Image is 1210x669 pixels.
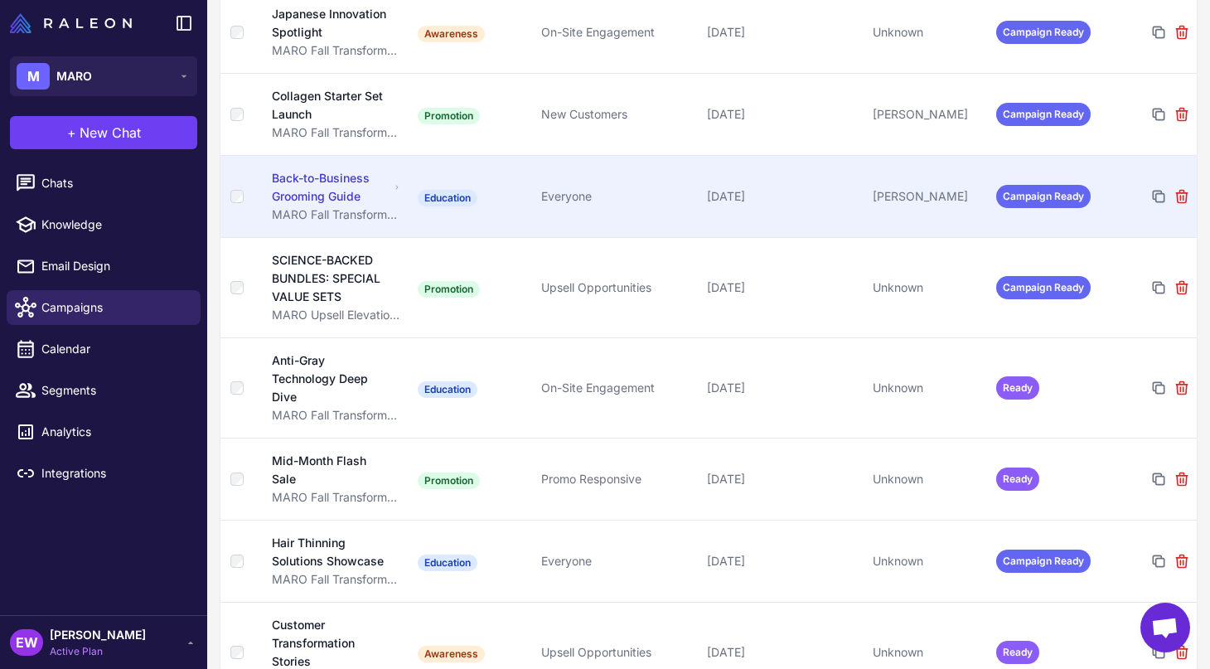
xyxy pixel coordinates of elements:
[541,187,694,206] div: Everyone
[17,63,50,90] div: M
[7,373,201,408] a: Segments
[873,23,984,41] div: Unknown
[996,376,1039,400] span: Ready
[7,456,201,491] a: Integrations
[707,470,859,488] div: [DATE]
[996,550,1091,573] span: Campaign Ready
[541,470,694,488] div: Promo Responsive
[707,279,859,297] div: [DATE]
[707,643,859,662] div: [DATE]
[418,281,480,298] span: Promotion
[272,124,401,142] div: MARO Fall Transformation Plan - [DATE]
[272,452,385,488] div: Mid-Month Flash Sale
[541,105,694,124] div: New Customers
[996,21,1091,44] span: Campaign Ready
[707,379,859,397] div: [DATE]
[707,552,859,570] div: [DATE]
[272,5,389,41] div: Japanese Innovation Spotlight
[41,174,187,192] span: Chats
[873,643,984,662] div: Unknown
[418,381,477,398] span: Education
[707,23,859,41] div: [DATE]
[272,534,390,570] div: Hair Thinning Solutions Showcase
[541,643,694,662] div: Upsell Opportunities
[1140,603,1190,652] a: Open chat
[541,279,694,297] div: Upsell Opportunities
[7,332,201,366] a: Calendar
[996,103,1091,126] span: Campaign Ready
[996,468,1039,491] span: Ready
[41,216,187,234] span: Knowledge
[873,187,984,206] div: [PERSON_NAME]
[996,276,1091,299] span: Campaign Ready
[272,306,401,324] div: MARO Upsell Elevation: Complementary Products Focus
[41,381,187,400] span: Segments
[873,105,984,124] div: [PERSON_NAME]
[7,166,201,201] a: Chats
[873,279,984,297] div: Unknown
[541,379,694,397] div: On-Site Engagement
[272,351,389,406] div: Anti-Gray Technology Deep Dive
[873,470,984,488] div: Unknown
[41,257,187,275] span: Email Design
[418,555,477,571] span: Education
[418,646,485,662] span: Awareness
[707,105,859,124] div: [DATE]
[707,187,859,206] div: [DATE]
[7,414,201,449] a: Analytics
[41,298,187,317] span: Campaigns
[7,290,201,325] a: Campaigns
[873,552,984,570] div: Unknown
[418,108,480,124] span: Promotion
[272,570,401,589] div: MARO Fall Transformation Plan - [DATE]
[418,26,485,42] span: Awareness
[10,56,197,96] button: MMARO
[272,87,388,124] div: Collagen Starter Set Launch
[50,644,146,659] span: Active Plan
[541,552,694,570] div: Everyone
[541,23,694,41] div: On-Site Engagement
[418,190,477,206] span: Education
[418,473,480,489] span: Promotion
[56,67,92,85] span: MARO
[41,423,187,441] span: Analytics
[7,249,201,284] a: Email Design
[41,464,187,482] span: Integrations
[272,206,401,224] div: MARO Fall Transformation Plan - [DATE]
[67,123,76,143] span: +
[10,629,43,656] div: EW
[272,406,401,424] div: MARO Fall Transformation Plan - [DATE]
[996,185,1091,208] span: Campaign Ready
[996,641,1039,664] span: Ready
[50,626,146,644] span: [PERSON_NAME]
[10,116,197,149] button: +New Chat
[80,123,141,143] span: New Chat
[272,251,392,306] div: SCIENCE-BACKED BUNDLES: SPECIAL VALUE SETS
[873,379,984,397] div: Unknown
[7,207,201,242] a: Knowledge
[272,41,401,60] div: MARO Fall Transformation Plan - [DATE]
[272,169,390,206] div: Back-to-Business Grooming Guide
[41,340,187,358] span: Calendar
[272,488,401,507] div: MARO Fall Transformation Plan - [DATE]
[10,13,132,33] img: Raleon Logo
